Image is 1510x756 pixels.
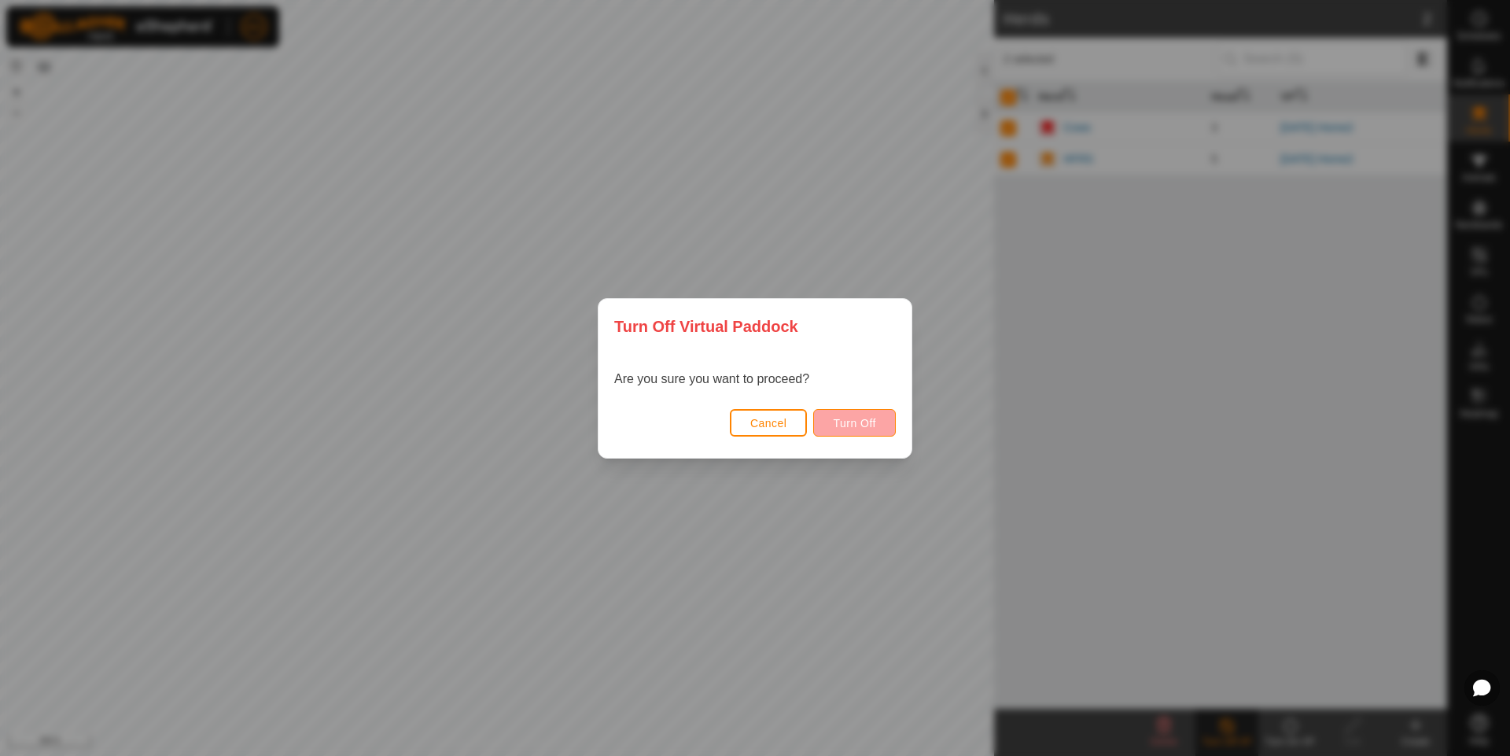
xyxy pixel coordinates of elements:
[813,409,896,437] button: Turn Off
[614,315,798,338] span: Turn Off Virtual Paddock
[750,417,787,430] span: Cancel
[614,370,809,389] p: Are you sure you want to proceed?
[730,409,808,437] button: Cancel
[833,417,876,430] span: Turn Off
